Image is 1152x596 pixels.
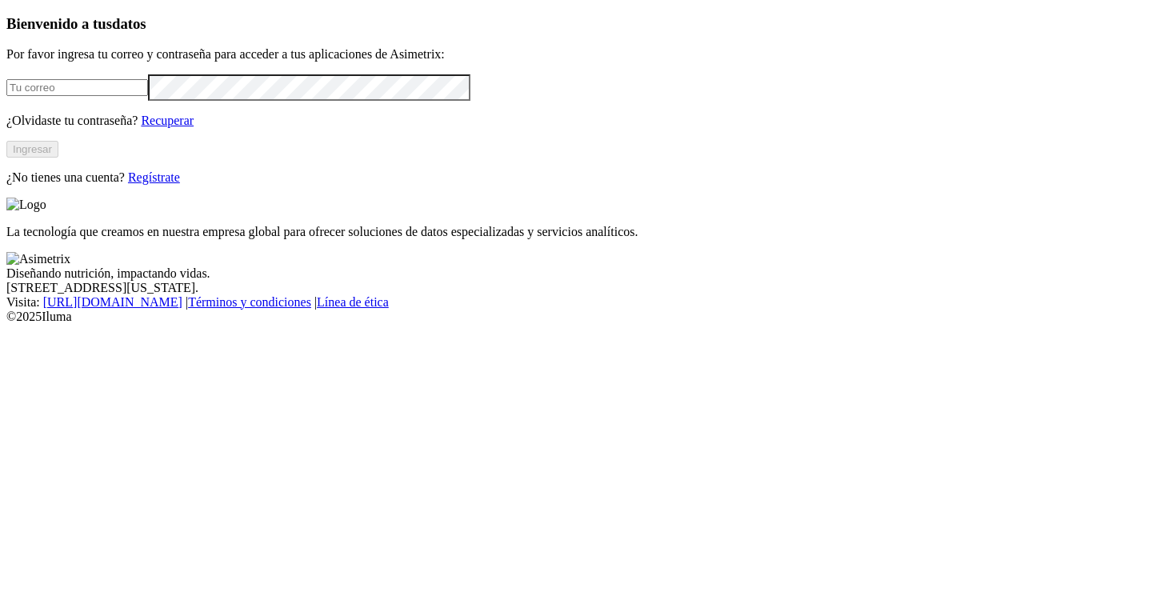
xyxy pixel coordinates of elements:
[6,252,70,266] img: Asimetrix
[6,170,1146,185] p: ¿No tienes una cuenta?
[6,225,1146,239] p: La tecnología que creamos en nuestra empresa global para ofrecer soluciones de datos especializad...
[317,295,389,309] a: Línea de ética
[112,15,146,32] span: datos
[6,79,148,96] input: Tu correo
[6,295,1146,310] div: Visita : | |
[6,198,46,212] img: Logo
[188,295,311,309] a: Términos y condiciones
[6,281,1146,295] div: [STREET_ADDRESS][US_STATE].
[6,47,1146,62] p: Por favor ingresa tu correo y contraseña para acceder a tus aplicaciones de Asimetrix:
[128,170,180,184] a: Regístrate
[141,114,194,127] a: Recuperar
[6,114,1146,128] p: ¿Olvidaste tu contraseña?
[43,295,182,309] a: [URL][DOMAIN_NAME]
[6,266,1146,281] div: Diseñando nutrición, impactando vidas.
[6,310,1146,324] div: © 2025 Iluma
[6,15,1146,33] h3: Bienvenido a tus
[6,141,58,158] button: Ingresar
